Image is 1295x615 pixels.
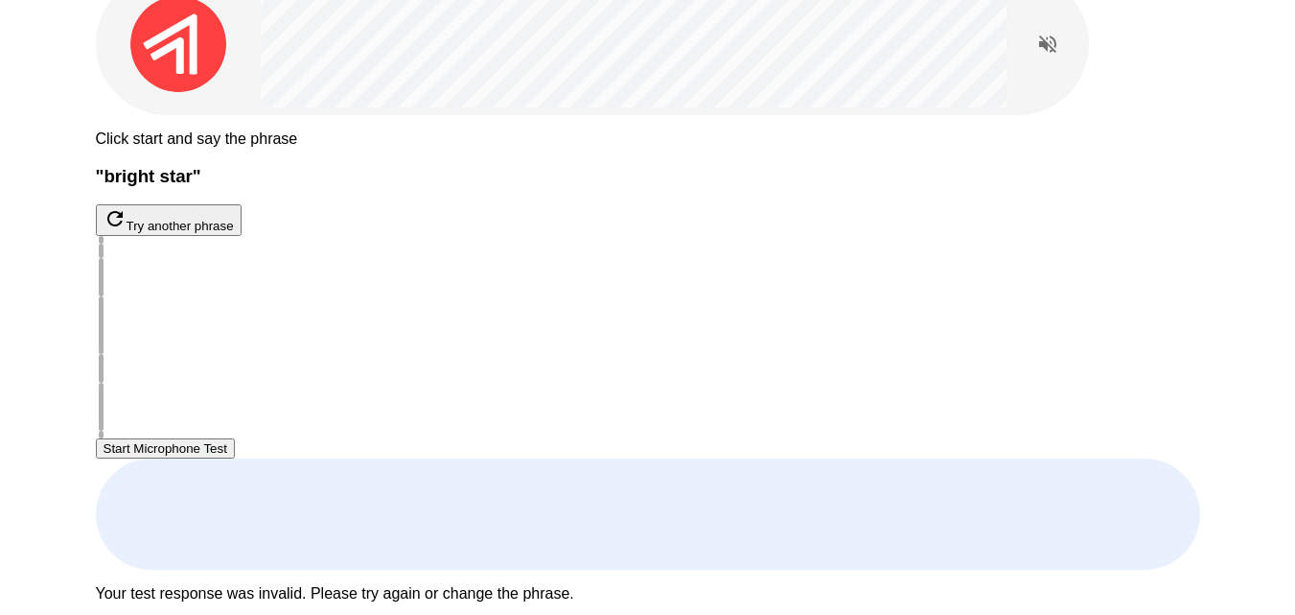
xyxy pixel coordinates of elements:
[96,166,1200,187] h3: " bright star "
[96,438,235,459] button: Start Microphone Test
[1029,25,1067,63] button: Read questions aloud
[96,130,1200,148] p: Click start and say the phrase
[96,204,242,236] button: Try another phrase
[96,585,1200,603] p: Your test response was invalid. Please try again or change the phrase.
